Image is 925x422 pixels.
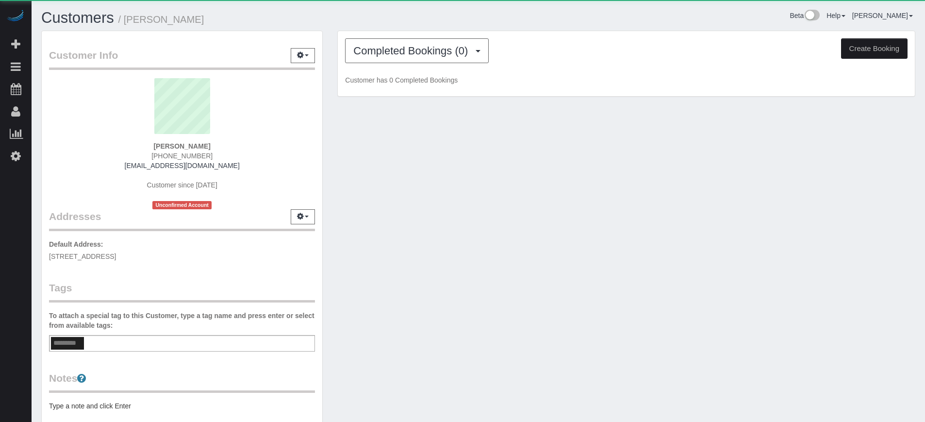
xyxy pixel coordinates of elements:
button: Completed Bookings (0) [345,38,489,63]
a: Customers [41,9,114,26]
span: Unconfirmed Account [152,201,212,209]
strong: [PERSON_NAME] [153,142,210,150]
span: Completed Bookings (0) [353,45,473,57]
span: [STREET_ADDRESS] [49,253,116,260]
pre: Type a note and click Enter [49,401,315,411]
label: To attach a special tag to this Customer, type a tag name and press enter or select from availabl... [49,311,315,330]
p: Customer has 0 Completed Bookings [345,75,908,85]
legend: Tags [49,281,315,303]
a: Help [826,12,845,19]
button: Create Booking [841,38,908,59]
legend: Customer Info [49,48,315,70]
label: Default Address: [49,239,103,249]
span: Customer since [DATE] [147,181,217,189]
a: [EMAIL_ADDRESS][DOMAIN_NAME] [125,162,240,169]
a: Beta [790,12,820,19]
span: [PHONE_NUMBER] [151,152,213,160]
legend: Notes [49,371,315,393]
small: / [PERSON_NAME] [118,14,204,25]
img: Automaid Logo [6,10,25,23]
img: New interface [804,10,820,22]
a: [PERSON_NAME] [852,12,913,19]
